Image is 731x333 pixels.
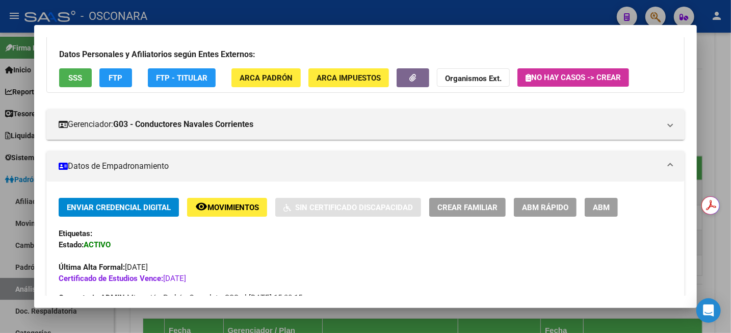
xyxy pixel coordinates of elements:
strong: Última Alta Formal: [59,263,125,272]
mat-panel-title: Datos de Empadronamiento [59,160,660,172]
mat-panel-title: Gerenciador: [59,118,660,131]
span: Sin Certificado Discapacidad [295,203,413,212]
span: ARCA Padrón [240,73,293,83]
strong: Comentario ADMIN: [59,293,127,302]
span: FTP - Titular [156,73,207,83]
span: Crear Familiar [437,203,498,212]
button: No hay casos -> Crear [517,68,629,87]
span: SSS [69,73,83,83]
button: ARCA Padrón [231,68,301,87]
button: SSS [59,68,92,87]
button: FTP - Titular [148,68,216,87]
span: [DATE] [59,274,186,283]
button: Organismos Ext. [437,68,510,87]
span: ABM Rápido [522,203,568,212]
button: Enviar Credencial Digital [59,198,179,217]
strong: ACTIVO [84,240,111,249]
button: Crear Familiar [429,198,506,217]
span: Migración Padrón Completo SSS el [DATE] 15:38:15 [59,292,302,303]
mat-expansion-panel-header: Datos de Empadronamiento [46,151,685,182]
span: No hay casos -> Crear [526,73,621,82]
span: FTP [109,73,123,83]
button: ARCA Impuestos [308,68,389,87]
button: Sin Certificado Discapacidad [275,198,421,217]
button: ABM [585,198,618,217]
strong: Organismos Ext. [445,74,502,83]
span: [DATE] [59,263,148,272]
span: ABM [593,203,610,212]
strong: Etiquetas: [59,229,92,238]
button: ABM Rápido [514,198,577,217]
strong: G03 - Conductores Navales Corrientes [113,118,253,131]
mat-expansion-panel-header: Gerenciador:G03 - Conductores Navales Corrientes [46,109,685,140]
span: ARCA Impuestos [317,73,381,83]
button: Movimientos [187,198,267,217]
button: FTP [99,68,132,87]
span: Enviar Credencial Digital [67,203,171,212]
strong: Estado: [59,240,84,249]
h3: Datos Personales y Afiliatorios según Entes Externos: [59,48,672,61]
mat-icon: remove_red_eye [195,200,207,213]
strong: Certificado de Estudios Vence: [59,274,163,283]
span: Movimientos [207,203,259,212]
div: Open Intercom Messenger [696,298,721,323]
